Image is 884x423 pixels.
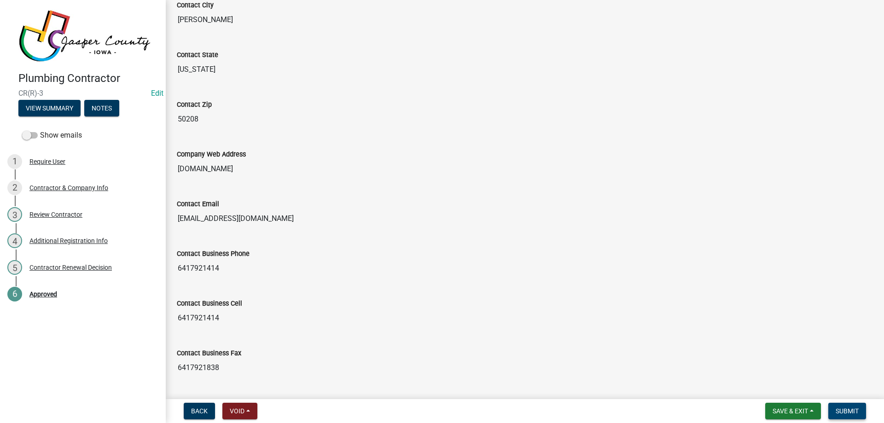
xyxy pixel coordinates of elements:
div: 1 [7,154,22,169]
wm-modal-confirm: Notes [84,105,119,112]
div: 5 [7,260,22,275]
a: Edit [151,89,163,98]
label: Contact Business Fax [177,350,241,357]
wm-modal-confirm: Summary [18,105,81,112]
span: Void [230,407,244,415]
div: 4 [7,233,22,248]
h4: Plumbing Contractor [18,72,158,85]
span: Save & Exit [773,407,808,415]
div: Additional Registration Info [29,238,108,244]
div: 2 [7,180,22,195]
button: Void [222,403,257,419]
span: Submit [836,407,859,415]
label: Contact Email [177,201,219,208]
wm-modal-confirm: Edit Application Number [151,89,163,98]
label: Contact State [177,52,218,58]
div: 6 [7,287,22,301]
div: Contractor & Company Info [29,185,108,191]
label: Company Web Address [177,151,246,158]
label: Contact Zip [177,102,212,108]
img: Jasper County, Iowa [18,10,151,62]
label: Contact City [177,2,214,9]
button: Save & Exit [765,403,821,419]
button: View Summary [18,100,81,116]
div: Contractor Renewal Decision [29,264,112,271]
button: Back [184,403,215,419]
button: Submit [828,403,866,419]
div: Require User [29,158,65,165]
button: Notes [84,100,119,116]
div: Review Contractor [29,211,82,218]
span: CR(R)-3 [18,89,147,98]
div: 3 [7,207,22,222]
div: Approved [29,291,57,297]
label: Show emails [22,130,82,141]
label: Contact Business Cell [177,301,242,307]
span: Back [191,407,208,415]
label: Contact Business Phone [177,251,250,257]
